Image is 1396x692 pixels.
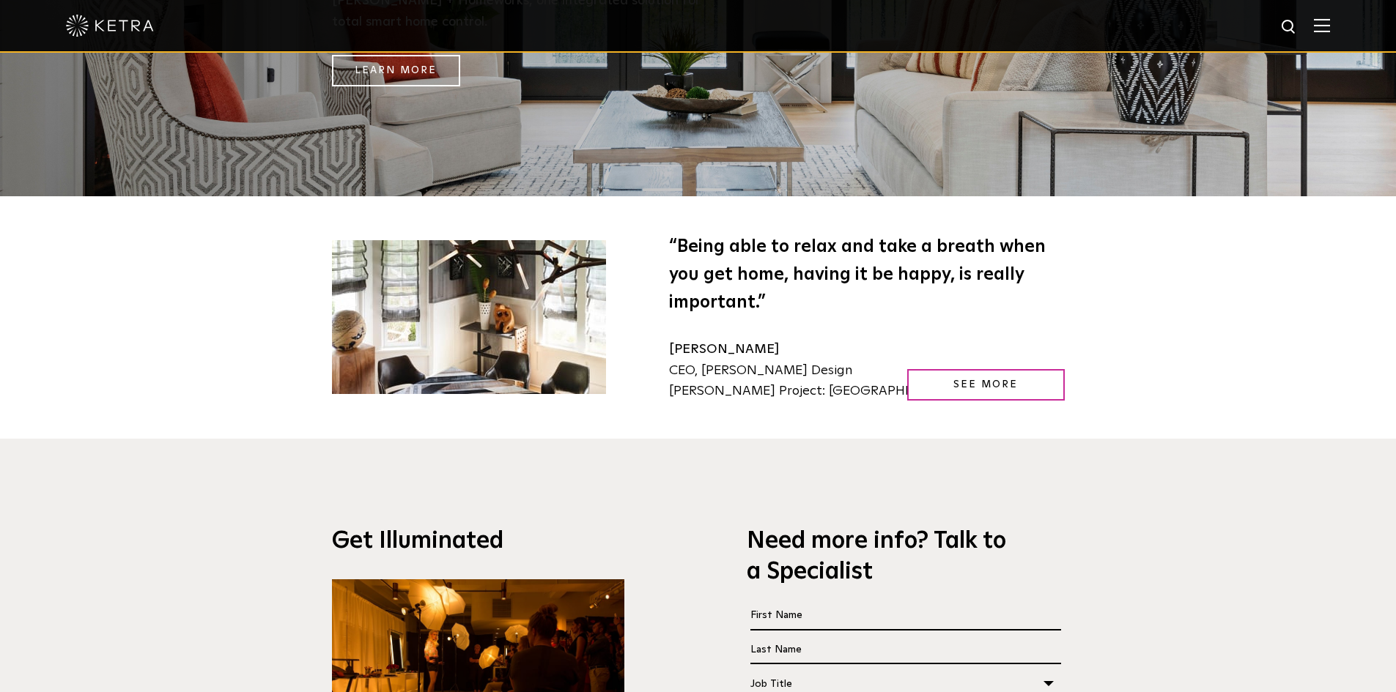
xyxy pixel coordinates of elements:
[669,233,1065,317] h4: “Being able to relax and take a breath when you get home, having it be happy, is really important.”
[750,636,1061,664] input: Last Name
[747,527,1011,587] h3: Need more info? Talk to a Specialist
[907,369,1065,401] a: See More
[669,343,1002,398] span: CEO, [PERSON_NAME] Design [PERSON_NAME] Project: [GEOGRAPHIC_DATA] Home
[332,527,624,557] h3: Get Illuminated
[750,602,1061,630] input: First Name
[332,240,606,394] img: PAR Cross-Section 5
[1280,18,1299,37] img: search icon
[66,15,154,37] img: ketra-logo-2019-white
[332,55,460,86] a: Learn More
[669,343,779,356] strong: [PERSON_NAME]
[1314,18,1330,32] img: Hamburger%20Nav.svg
